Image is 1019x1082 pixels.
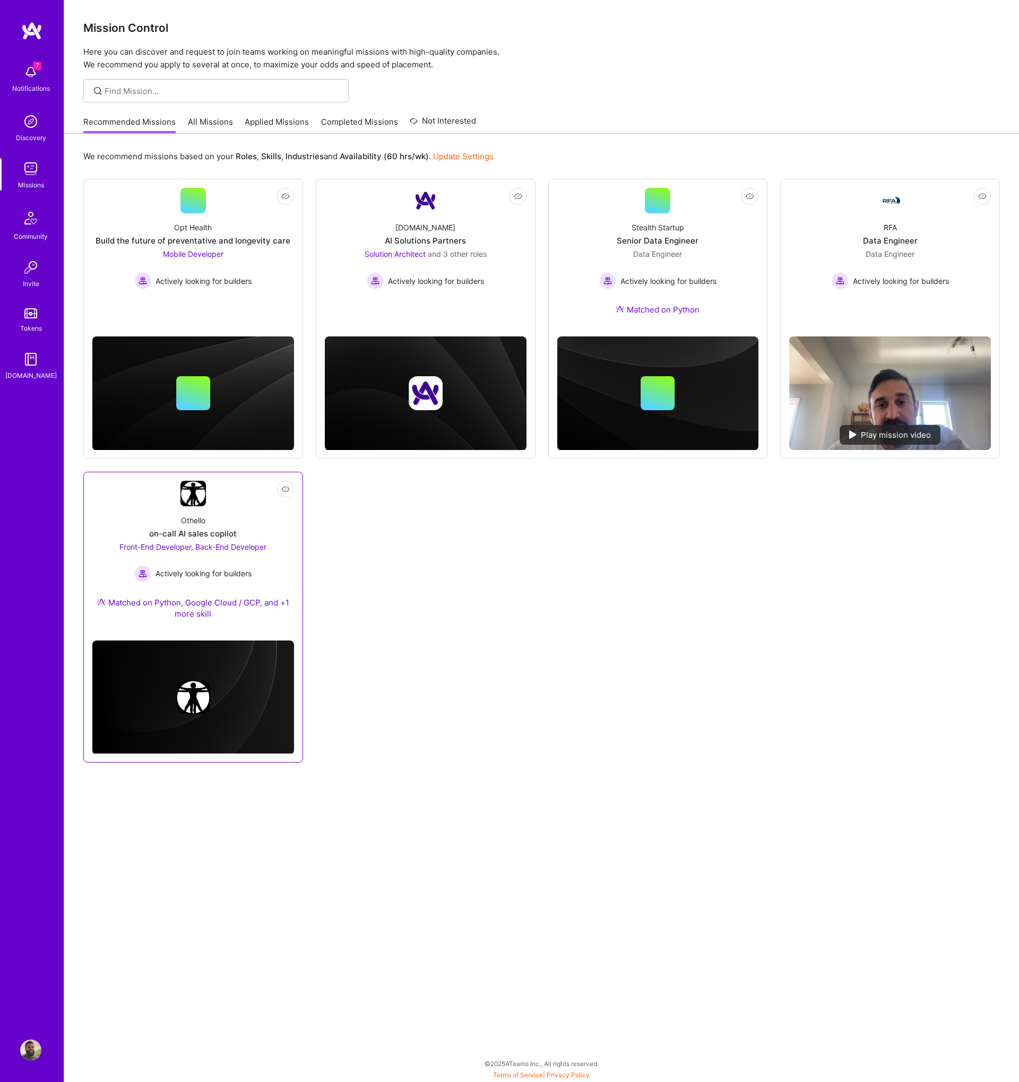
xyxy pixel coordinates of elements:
[325,336,526,451] img: cover
[514,192,522,201] i: icon EyeClosed
[365,249,426,258] span: Solution Architect
[321,116,398,134] a: Completed Missions
[92,597,294,619] div: Matched on Python, Google Cloud / GCP, and +1 more skill
[18,1040,44,1061] a: User Avatar
[547,1071,590,1079] a: Privacy Policy
[877,194,903,207] img: Company Logo
[134,565,151,582] img: Actively looking for builders
[64,1050,1019,1077] div: © 2025 ATeams Inc., All rights reserved.
[83,21,1000,34] h3: Mission Control
[97,598,106,606] img: Ateam Purple Icon
[188,116,233,134] a: All Missions
[92,188,294,315] a: Opt HealthBuild the future of preventative and longevity careMobile Developer Actively looking fo...
[840,425,940,445] div: Play mission video
[20,257,41,278] img: Invite
[156,568,252,579] span: Actively looking for builders
[96,235,290,246] div: Build the future of preventative and longevity care
[176,680,210,714] img: Company logo
[413,188,438,213] img: Company Logo
[493,1071,543,1079] a: Terms of Service
[325,188,526,315] a: Company Logo[DOMAIN_NAME]AI Solutions PartnersSolution Architect and 3 other rolesActively lookin...
[20,158,41,179] img: teamwork
[92,640,294,755] img: cover
[388,275,484,287] span: Actively looking for builders
[385,235,466,246] div: AI Solutions Partners
[105,85,341,97] input: Find Mission...
[616,304,700,315] div: Matched on Python
[92,85,104,97] i: icon SearchGrey
[33,62,41,70] span: 7
[409,376,443,410] img: Company logo
[14,231,48,242] div: Community
[410,115,476,134] a: Not Interested
[281,485,290,494] i: icon EyeClosed
[5,370,57,381] div: [DOMAIN_NAME]
[746,192,754,201] i: icon EyeClosed
[428,249,487,258] span: and 3 other roles
[83,151,494,162] p: We recommend missions based on your , , and .
[286,151,324,161] b: Industries
[853,275,949,287] span: Actively looking for builders
[18,179,44,191] div: Missions
[395,222,455,233] div: [DOMAIN_NAME]
[83,116,176,134] a: Recommended Missions
[789,188,991,328] a: Company LogoRFAData EngineerData Engineer Actively looking for buildersActively looking for builders
[174,222,212,233] div: Opt Health
[617,235,698,246] div: Senior Data Engineer
[20,349,41,370] img: guide book
[180,481,206,506] img: Company Logo
[83,46,1000,71] p: Here you can discover and request to join teams working on meaningful missions with high-quality ...
[20,323,42,334] div: Tokens
[20,62,41,83] img: bell
[281,192,290,201] i: icon EyeClosed
[632,222,684,233] div: Stealth Startup
[433,151,494,161] a: Update Settings
[616,305,624,313] img: Ateam Purple Icon
[236,151,257,161] b: Roles
[789,336,991,450] img: No Mission
[866,249,914,258] span: Data Engineer
[163,249,223,258] span: Mobile Developer
[340,151,429,161] b: Availability (60 hrs/wk)
[92,481,294,632] a: Company LogoOthelloon-call AI sales copilotFront-End Developer, Back-End Developer Actively looki...
[12,83,50,94] div: Notifications
[134,272,151,289] img: Actively looking for builders
[832,272,849,289] img: Actively looking for builders
[620,275,716,287] span: Actively looking for builders
[599,272,616,289] img: Actively looking for builders
[21,21,42,40] img: logo
[863,235,918,246] div: Data Engineer
[261,151,281,161] b: Skills
[23,278,39,289] div: Invite
[16,132,46,143] div: Discovery
[557,336,759,451] img: cover
[557,188,759,328] a: Stealth StartupSenior Data EngineerData Engineer Actively looking for buildersActively looking fo...
[20,111,41,132] img: discovery
[156,275,252,287] span: Actively looking for builders
[367,272,384,289] img: Actively looking for builders
[20,1040,41,1061] img: User Avatar
[493,1071,590,1079] span: |
[245,116,309,134] a: Applied Missions
[92,336,294,451] img: cover
[181,515,205,526] div: Othello
[18,205,44,231] img: Community
[849,430,857,439] img: play
[119,542,266,551] span: Front-End Developer, Back-End Developer
[884,222,897,233] div: RFA
[633,249,682,258] span: Data Engineer
[24,308,37,318] img: tokens
[149,528,237,539] div: on-call AI sales copilot
[978,192,987,201] i: icon EyeClosed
